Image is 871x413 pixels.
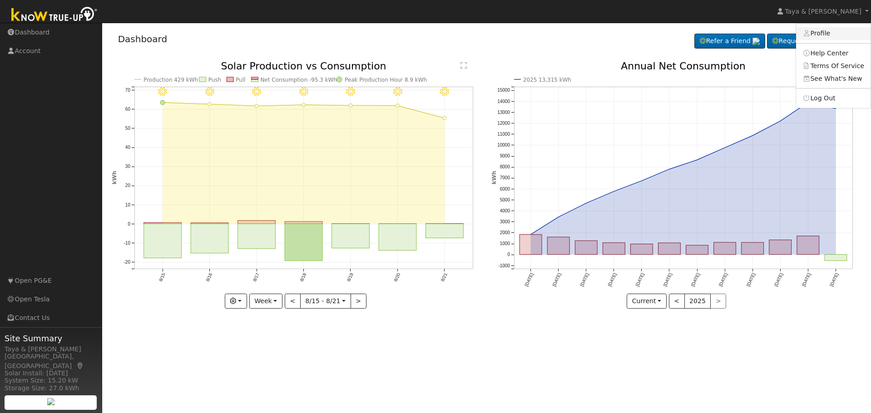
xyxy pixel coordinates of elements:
[575,241,597,255] rect: onclick=""
[236,77,245,83] text: Pull
[690,272,701,287] text: [DATE]
[346,87,355,96] i: 8/19 - Clear
[714,242,736,255] rect: onclick=""
[300,294,351,309] button: 8/15 - 8/21
[825,255,847,261] rect: onclick=""
[346,272,354,283] text: 8/19
[497,99,510,104] text: 14000
[627,294,667,309] button: Current
[797,236,819,255] rect: onclick=""
[191,224,228,253] rect: onclick=""
[500,231,510,236] text: 2000
[460,62,467,69] text: 
[695,158,699,162] circle: onclick=""
[796,59,871,72] a: Terms Of Service
[612,190,616,193] circle: onclick=""
[396,104,399,108] circle: onclick=""
[796,72,871,85] a: See What's New
[751,134,754,138] circle: onclick=""
[299,87,308,96] i: 8/18 - Clear
[686,246,708,255] rect: onclick=""
[5,369,97,378] div: Solar Install: [DATE]
[47,398,54,405] img: retrieve
[5,376,97,385] div: System Size: 15.20 kW
[668,167,671,171] circle: onclick=""
[669,294,685,309] button: <
[5,344,97,354] div: Taya & [PERSON_NAME]
[255,104,258,108] circle: onclick=""
[796,27,871,40] a: Profile
[76,362,84,369] a: Map
[723,146,727,150] circle: onclick=""
[379,224,416,251] rect: onclick=""
[829,272,839,287] text: [DATE]
[158,87,167,96] i: 8/15 - Clear
[5,352,97,371] div: [GEOGRAPHIC_DATA], [GEOGRAPHIC_DATA]
[498,263,510,268] text: -1000
[125,202,130,207] text: 10
[718,272,728,287] text: [DATE]
[507,252,510,257] text: 0
[663,272,673,287] text: [DATE]
[125,126,130,131] text: 50
[497,88,510,93] text: 15000
[500,165,510,170] text: 8000
[551,272,562,287] text: [DATE]
[351,294,366,309] button: >
[779,119,782,123] circle: onclick=""
[118,34,168,44] a: Dashboard
[252,87,261,96] i: 8/17 - Clear
[191,223,228,224] rect: onclick=""
[500,208,510,213] text: 4000
[7,5,102,25] img: Know True-Up
[491,171,497,185] text: kWh
[260,77,337,83] text: Net Consumption -95.3 kWh
[635,272,645,287] text: [DATE]
[349,104,352,108] circle: onclick=""
[497,110,510,115] text: 13000
[557,216,560,219] circle: onclick=""
[393,87,402,96] i: 8/20 - Clear
[125,183,130,188] text: 20
[500,219,510,224] text: 3000
[796,92,871,104] a: Log Out
[500,197,510,202] text: 5000
[332,224,369,248] rect: onclick=""
[285,221,322,224] rect: onclick=""
[299,272,307,283] text: 8/18
[547,237,569,255] rect: onclick=""
[631,244,653,255] rect: onclick=""
[529,233,533,236] circle: onclick=""
[746,272,756,287] text: [DATE]
[520,235,542,255] rect: onclick=""
[684,294,711,309] button: 2025
[500,241,510,246] text: 1000
[440,272,448,283] text: 8/21
[584,202,588,205] circle: onclick=""
[158,272,166,283] text: 8/15
[128,221,130,226] text: 0
[834,107,838,111] circle: onclick=""
[796,47,871,59] a: Help Center
[607,272,618,287] text: [DATE]
[523,77,571,83] text: 2025 13,315 kWh
[221,60,386,72] text: Solar Production vs Consumption
[125,164,130,169] text: 30
[238,221,275,224] rect: onclick=""
[160,100,165,105] circle: onclick=""
[500,153,510,158] text: 9000
[393,272,401,283] text: 8/20
[144,224,181,258] rect: onclick=""
[500,187,510,192] text: 6000
[345,77,427,83] text: Peak Production Hour 8.9 kWh
[579,272,590,287] text: [DATE]
[426,224,463,238] rect: onclick=""
[144,77,198,83] text: Production 429 kWh
[694,34,765,49] a: Refer a Friend
[285,294,301,309] button: <
[208,103,211,106] circle: onclick=""
[208,77,221,83] text: Push
[5,383,97,393] div: Storage Size: 27.0 kWh
[125,88,130,93] text: 70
